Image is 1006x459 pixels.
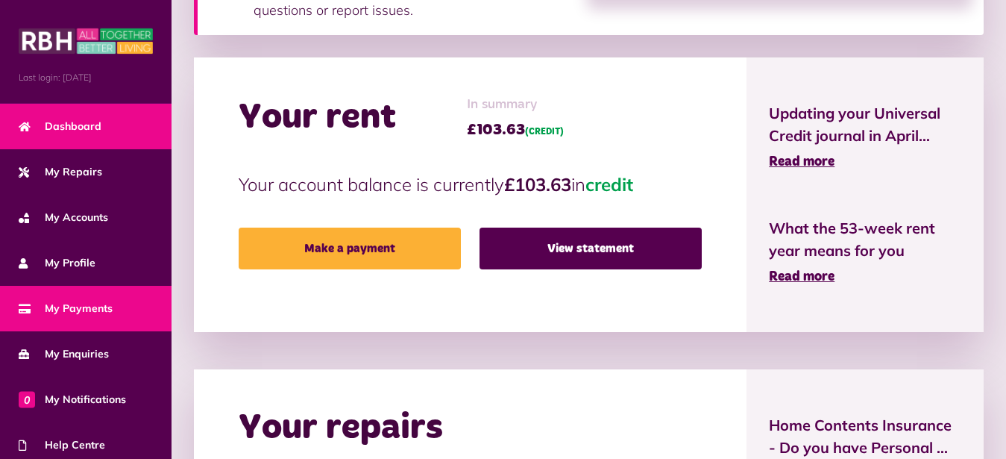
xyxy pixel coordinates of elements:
[19,164,102,180] span: My Repairs
[239,228,461,269] a: Make a payment
[19,391,35,408] span: 0
[19,119,101,134] span: Dashboard
[769,102,961,147] span: Updating your Universal Credit journal in April...
[585,173,633,196] span: credit
[769,217,961,262] span: What the 53-week rent year means for you
[19,437,105,453] span: Help Centre
[19,301,113,316] span: My Payments
[467,95,564,115] span: In summary
[19,255,95,271] span: My Profile
[769,102,961,172] a: Updating your Universal Credit journal in April... Read more
[239,171,702,198] p: Your account balance is currently in
[504,173,571,196] strong: £103.63
[769,270,834,284] span: Read more
[467,119,564,141] span: £103.63
[19,210,108,225] span: My Accounts
[769,414,961,459] span: Home Contents Insurance - Do you have Personal ...
[19,346,109,362] span: My Enquiries
[480,228,702,269] a: View statement
[525,128,564,137] span: (CREDIT)
[239,96,396,140] h2: Your rent
[239,407,443,450] h2: Your repairs
[19,26,153,56] img: MyRBH
[769,155,834,169] span: Read more
[19,392,126,408] span: My Notifications
[769,217,961,287] a: What the 53-week rent year means for you Read more
[19,71,153,84] span: Last login: [DATE]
